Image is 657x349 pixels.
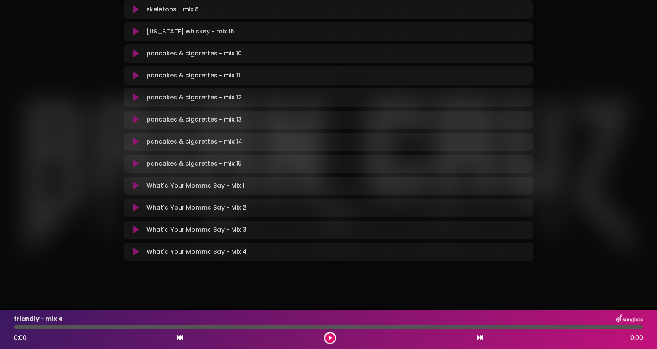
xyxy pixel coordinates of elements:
p: [US_STATE] whiskey - mix 15 [146,27,234,36]
p: skeletons - mix 8 [146,5,199,14]
p: pancakes & cigarettes - mix 14 [146,137,242,146]
p: pancakes & cigarettes - mix 10 [146,49,242,58]
p: What'd Your Momma Say - Mix 3 [146,225,246,234]
p: What'd Your Momma Say - Mix 1 [146,181,244,190]
p: pancakes & cigarettes - mix 11 [146,71,240,80]
p: pancakes & cigarettes - mix 12 [146,93,242,102]
p: What'd Your Momma Say - Mix 2 [146,203,246,212]
p: pancakes & cigarettes - mix 13 [146,115,242,124]
p: pancakes & cigarettes - mix 15 [146,159,242,168]
p: What'd Your Momma Say - Mix 4 [146,247,247,256]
